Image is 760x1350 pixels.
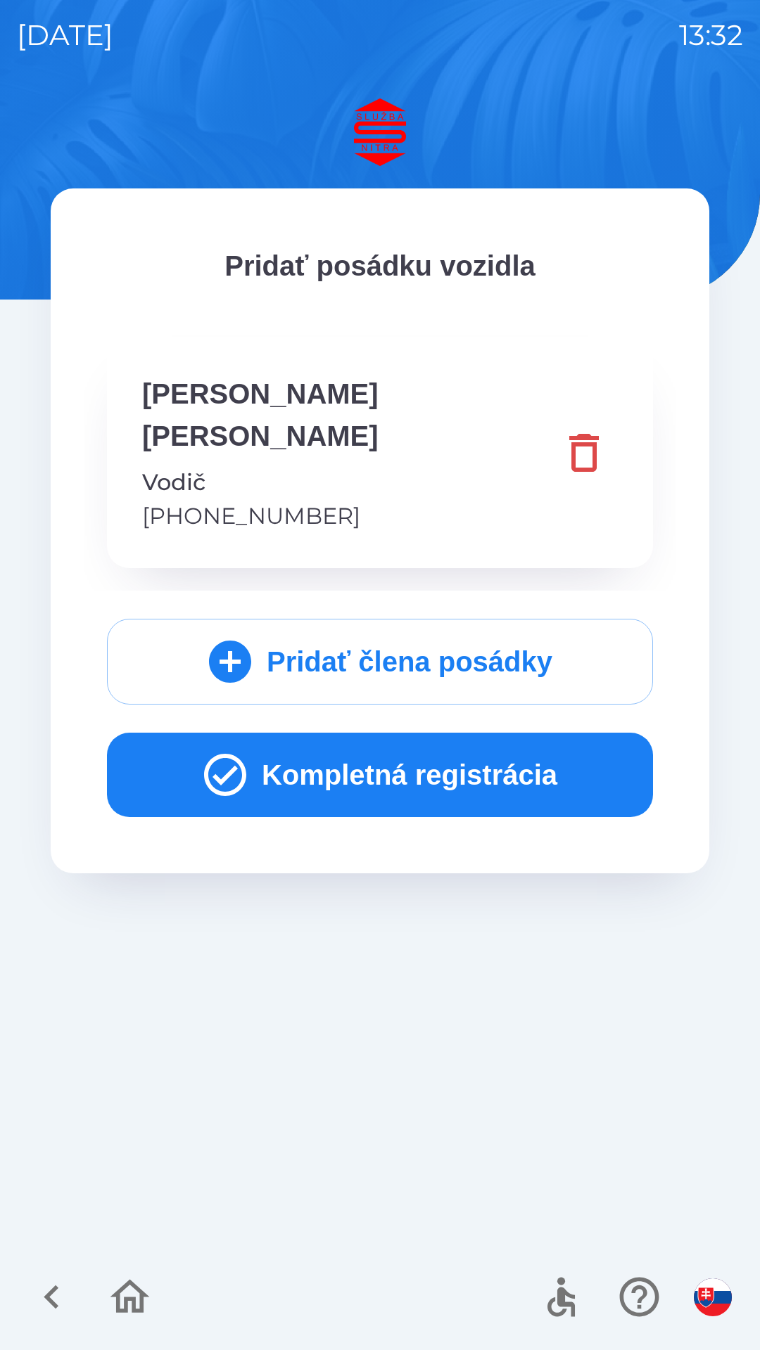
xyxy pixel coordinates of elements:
p: [PERSON_NAME] [PERSON_NAME] [142,373,550,457]
img: sk flag [694,1278,732,1316]
button: Pridať člena posádky [107,619,653,705]
p: [DATE] [17,14,113,56]
p: [PHONE_NUMBER] [142,499,550,533]
p: Pridať posádku vozidla [107,245,653,287]
img: Logo [51,98,709,166]
p: 13:32 [679,14,743,56]
p: Vodič [142,465,550,499]
button: Kompletná registrácia [107,733,653,817]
